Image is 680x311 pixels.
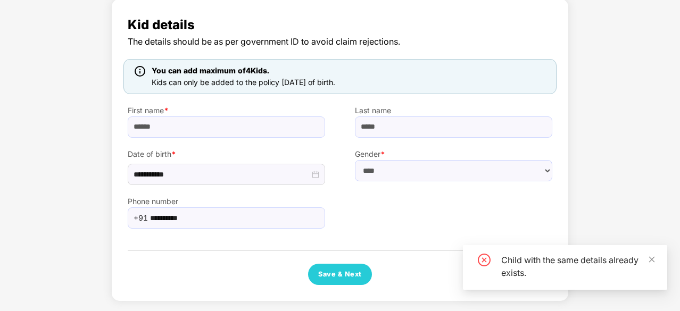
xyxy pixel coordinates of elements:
label: Date of birth [128,148,325,160]
label: First name [128,105,325,116]
span: The details should be as per government ID to avoid claim rejections. [128,35,552,48]
label: Gender [355,148,552,160]
span: close-circle [478,254,491,266]
button: Save & Next [308,264,372,285]
span: close [648,256,656,263]
label: Last name [355,105,552,116]
span: Kid details [128,15,552,35]
span: +91 [134,210,148,226]
label: Phone number [128,196,325,207]
img: icon [135,66,145,77]
div: Child with the same details already exists. [501,254,654,279]
span: You can add maximum of 4 Kids. [152,66,269,75]
span: Kids can only be added to the policy [DATE] of birth. [152,78,335,87]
